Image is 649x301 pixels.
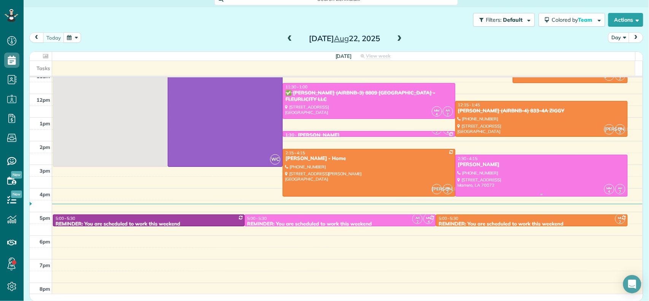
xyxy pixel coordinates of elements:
[458,102,480,107] span: 12:15 - 1:45
[285,90,453,103] div: ✅ [PERSON_NAME] (AIRBNB-3) 8809 [GEOGRAPHIC_DATA] - FLEURLICITY LLC
[426,216,431,220] span: MM
[618,186,623,190] span: AR
[604,188,614,195] small: 4
[618,216,623,220] span: ML
[11,171,22,179] span: New
[424,218,433,226] small: 4
[608,13,643,27] button: Actions
[247,216,267,221] span: 5:00 - 5:30
[618,126,623,130] span: ML
[37,73,50,79] span: 11am
[443,111,453,118] small: 2
[40,144,50,150] span: 2pm
[616,75,625,82] small: 2
[285,84,307,90] span: 11:30 - 1:00
[40,191,50,197] span: 4pm
[298,132,339,139] div: [PERSON_NAME]
[37,97,50,103] span: 12pm
[415,216,420,220] span: AR
[297,34,392,43] h2: [DATE] 22, 2025
[11,191,22,198] span: New
[40,262,50,268] span: 7pm
[40,239,50,245] span: 6pm
[616,129,625,136] small: 2
[37,65,50,71] span: Tasks
[458,108,625,114] div: [PERSON_NAME] (AIRBNB-4) 833-4A ZIGGY
[578,16,594,23] span: Team
[285,155,453,162] div: [PERSON_NAME] - Home
[43,32,64,43] button: today
[616,188,625,195] small: 2
[285,150,305,155] span: 2:15 - 4:15
[552,16,595,23] span: Colored by
[443,188,453,195] small: 2
[432,184,442,194] span: [PERSON_NAME]
[334,34,349,43] span: Aug
[439,216,458,221] span: 5:00 - 5:30
[486,16,502,23] span: Filters:
[623,275,641,293] div: Open Intercom Messenger
[432,129,442,136] small: 2
[366,53,390,59] span: View week
[604,124,614,134] span: [PERSON_NAME]
[40,286,50,292] span: 8pm
[458,156,478,161] span: 2:30 - 4:15
[434,108,439,112] span: MM
[443,129,453,136] small: 4
[445,108,450,112] span: AR
[607,186,612,190] span: MM
[270,154,280,165] span: WC
[40,120,50,126] span: 1pm
[413,218,422,226] small: 2
[56,216,75,221] span: 5:00 - 5:30
[608,32,630,43] button: Day
[473,13,535,27] button: Filters: Default
[629,32,643,43] button: next
[616,218,625,226] small: 2
[458,162,625,168] div: [PERSON_NAME]
[55,221,242,227] div: REMINDER: You are scheduled to work this weekend
[539,13,605,27] button: Colored byTeam
[336,53,352,59] span: [DATE]
[432,111,442,118] small: 4
[29,32,44,43] button: prev
[445,186,450,190] span: ML
[469,13,535,27] a: Filters: Default
[40,215,50,221] span: 5pm
[438,221,625,227] div: REMINDER: You are scheduled to work this weekend
[503,16,523,23] span: Default
[40,168,50,174] span: 3pm
[247,221,434,227] div: REMINDER: You are scheduled to work this weekend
